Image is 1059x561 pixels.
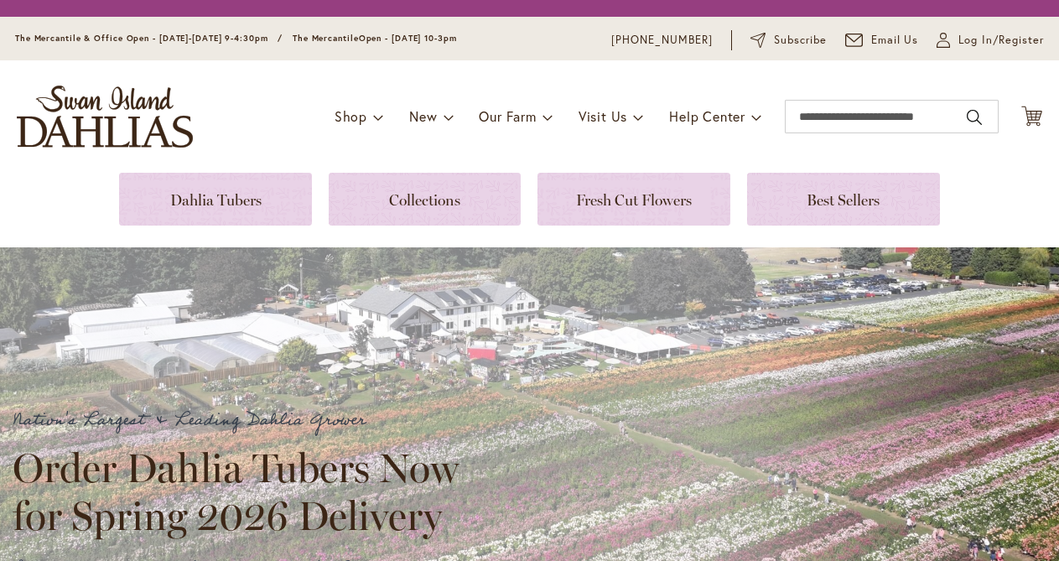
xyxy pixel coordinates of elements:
[409,107,437,125] span: New
[611,32,713,49] a: [PHONE_NUMBER]
[579,107,627,125] span: Visit Us
[958,32,1044,49] span: Log In/Register
[845,32,919,49] a: Email Us
[967,104,982,131] button: Search
[13,407,474,434] p: Nation's Largest & Leading Dahlia Grower
[669,107,745,125] span: Help Center
[937,32,1044,49] a: Log In/Register
[359,33,457,44] span: Open - [DATE] 10-3pm
[335,107,367,125] span: Shop
[13,444,474,538] h2: Order Dahlia Tubers Now for Spring 2026 Delivery
[871,32,919,49] span: Email Us
[15,33,359,44] span: The Mercantile & Office Open - [DATE]-[DATE] 9-4:30pm / The Mercantile
[750,32,827,49] a: Subscribe
[17,86,193,148] a: store logo
[774,32,827,49] span: Subscribe
[479,107,536,125] span: Our Farm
